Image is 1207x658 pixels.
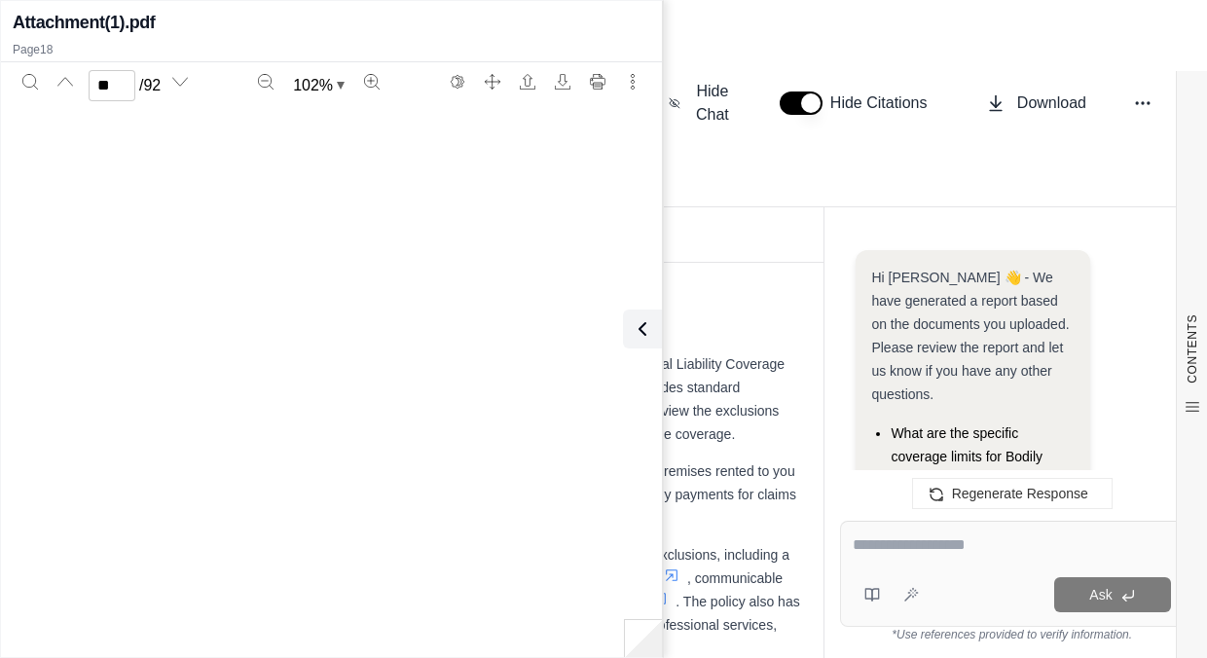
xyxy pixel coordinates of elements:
[952,486,1088,501] span: Regenerate Response
[582,66,613,97] button: Print
[840,627,1184,642] div: *Use references provided to verify information.
[547,66,578,97] button: Download
[661,72,741,134] button: Hide Chat
[50,66,81,97] button: Previous page
[13,9,155,36] h2: Attachment(1).pdf
[692,80,733,127] span: Hide Chat
[871,270,1069,402] span: Hi [PERSON_NAME] 👋 - We have generated a report based on the documents you uploaded. Please revie...
[15,66,46,97] button: Search
[978,84,1094,123] button: Download
[293,74,333,97] span: 102 %
[165,66,196,97] button: Next page
[1054,577,1171,612] button: Ask
[442,66,473,97] button: Switch to the dark theme
[512,66,543,97] button: Open file
[89,70,135,101] input: Enter a page number
[617,66,648,97] button: More actions
[891,425,1064,534] span: What are the specific coverage limits for Bodily Injury and Property Damage Liability under Cover...
[1185,314,1200,384] span: CONTENTS
[477,66,508,97] button: Full screen
[13,42,650,57] p: Page 18
[356,66,387,97] button: Zoom in
[1017,91,1086,115] span: Download
[250,66,281,97] button: Zoom out
[1089,587,1112,603] span: Ask
[912,478,1113,509] button: Regenerate Response
[830,91,939,115] span: Hide Citations
[285,70,352,101] button: Zoom document
[139,74,161,97] span: / 92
